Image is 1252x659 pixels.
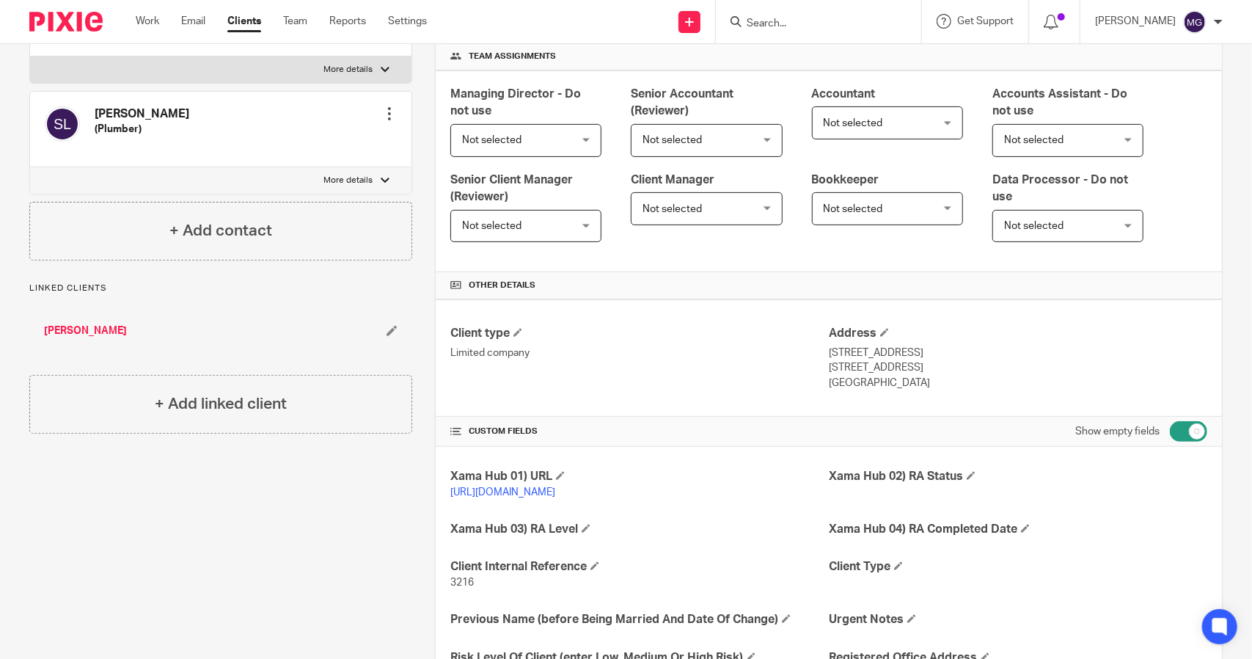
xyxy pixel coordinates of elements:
[450,522,829,537] h4: Xama Hub 03) RA Level
[388,14,427,29] a: Settings
[450,559,829,575] h4: Client Internal Reference
[324,64,373,76] p: More details
[829,559,1207,575] h4: Client Type
[450,426,829,437] h4: CUSTOM FIELDS
[1183,10,1207,34] img: svg%3E
[829,360,1207,375] p: [STREET_ADDRESS]
[1004,221,1064,231] span: Not selected
[450,612,829,627] h4: Previous Name (before Being Married And Date Of Change)
[450,578,474,588] span: 3216
[812,88,876,100] span: Accountant
[324,175,373,186] p: More details
[283,14,307,29] a: Team
[450,174,573,203] span: Senior Client Manager (Reviewer)
[957,16,1014,26] span: Get Support
[829,326,1207,341] h4: Address
[450,469,829,484] h4: Xama Hub 01) URL
[44,324,127,338] a: [PERSON_NAME]
[462,221,521,231] span: Not selected
[829,469,1207,484] h4: Xama Hub 02) RA Status
[462,135,521,145] span: Not selected
[450,326,829,341] h4: Client type
[631,174,714,186] span: Client Manager
[469,280,535,291] span: Other details
[181,14,205,29] a: Email
[1004,135,1064,145] span: Not selected
[95,122,189,136] h5: (Plumber)
[1095,14,1176,29] p: [PERSON_NAME]
[136,14,159,29] a: Work
[829,612,1207,627] h4: Urgent Notes
[227,14,261,29] a: Clients
[745,18,877,31] input: Search
[824,204,883,214] span: Not selected
[829,346,1207,360] p: [STREET_ADDRESS]
[29,12,103,32] img: Pixie
[829,376,1207,390] p: [GEOGRAPHIC_DATA]
[992,88,1127,117] span: Accounts Assistant - Do not use
[169,219,272,242] h4: + Add contact
[631,88,733,117] span: Senior Accountant (Reviewer)
[469,51,556,62] span: Team assignments
[824,118,883,128] span: Not selected
[812,174,879,186] span: Bookkeeper
[450,88,581,117] span: Managing Director - Do not use
[45,106,80,142] img: svg%3E
[95,106,189,122] h4: [PERSON_NAME]
[829,522,1207,537] h4: Xama Hub 04) RA Completed Date
[29,283,412,294] p: Linked clients
[155,393,287,415] h4: + Add linked client
[329,14,366,29] a: Reports
[450,487,555,498] a: [URL][DOMAIN_NAME]
[450,346,829,360] p: Limited company
[643,204,702,214] span: Not selected
[992,174,1128,203] span: Data Processor - Do not use
[643,135,702,145] span: Not selected
[1075,424,1160,439] label: Show empty fields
